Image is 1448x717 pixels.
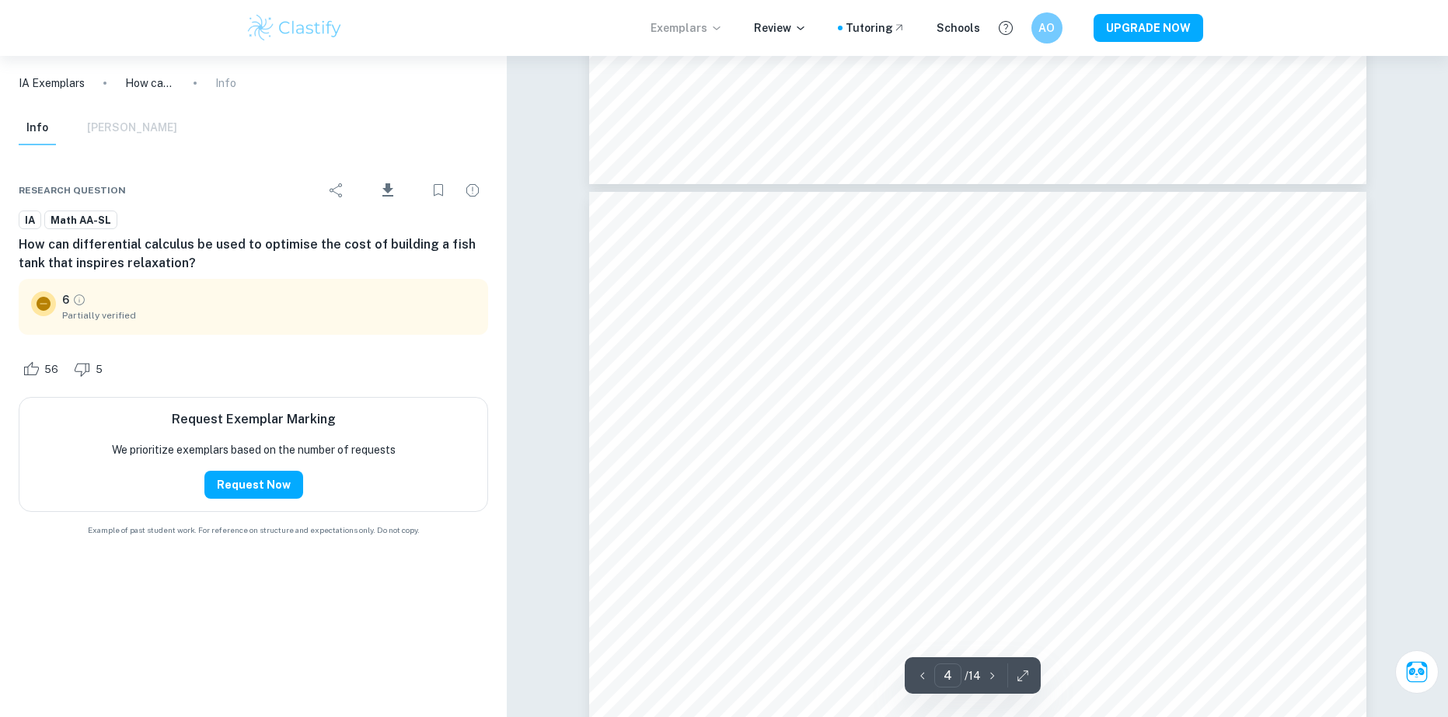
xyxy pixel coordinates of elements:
[355,170,420,211] div: Download
[204,471,303,499] button: Request Now
[1094,14,1203,42] button: UPGRADE NOW
[423,175,454,206] div: Bookmark
[321,175,352,206] div: Share
[1031,12,1062,44] button: AO
[19,213,40,228] span: IA
[44,211,117,230] a: Math AA-SL
[19,357,67,381] div: Like
[19,235,488,273] h6: How can differential calculus be used to optimise the cost of building a fish tank that inspires ...
[457,175,488,206] div: Report issue
[651,19,723,37] p: Exemplars
[965,667,981,684] p: / 14
[70,357,111,381] div: Dislike
[19,75,85,92] a: IA Exemplars
[19,524,488,536] span: Example of past student work. For reference on structure and expectations only. Do not copy.
[19,183,126,197] span: Research question
[1038,19,1055,37] h6: AO
[215,75,236,92] p: Info
[172,410,336,429] h6: Request Exemplar Marking
[19,211,41,230] a: IA
[62,291,69,308] p: 6
[112,441,396,458] p: We prioritize exemplars based on the number of requests
[45,213,117,228] span: Math AA-SL
[62,308,476,322] span: Partially verified
[87,362,111,378] span: 5
[19,111,56,145] button: Info
[937,19,980,37] a: Schools
[246,12,344,44] img: Clastify logo
[754,19,807,37] p: Review
[36,362,67,378] span: 56
[993,15,1019,41] button: Help and Feedback
[72,293,86,307] a: Grade partially verified
[846,19,905,37] a: Tutoring
[1395,650,1439,694] button: Ask Clai
[125,75,175,92] p: How can differential calculus be used to optimise the cost of building a fish tank that inspires ...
